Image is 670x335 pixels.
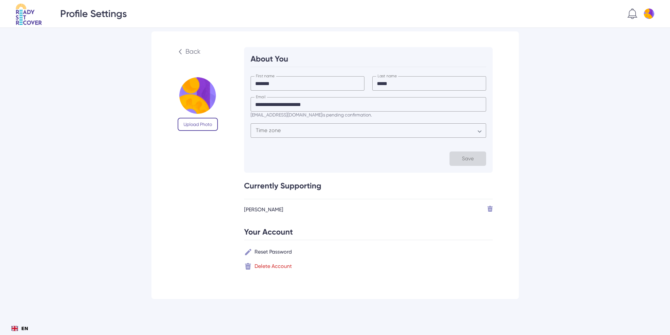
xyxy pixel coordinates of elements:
[178,49,183,54] img: Big arrow icn
[16,4,42,25] img: Logo
[627,9,637,19] img: Notification
[244,173,493,199] div: Currently Supporting
[487,206,493,212] img: Bin
[11,325,28,332] a: EN
[255,262,292,270] div: Delete Account
[185,47,201,56] div: Back
[244,227,493,240] div: Your Account
[644,9,654,19] img: Default profile pic 4
[179,77,216,114] img: Default profile pic 4
[244,248,252,256] img: Edit icn
[7,322,33,335] div: Language selected: English
[244,206,283,214] div: [PERSON_NAME]
[60,8,127,20] div: Profile Settings
[184,121,212,128] div: Upload Photo
[11,326,18,331] img: English flag
[251,54,486,67] div: About You
[251,112,486,118] div: [EMAIL_ADDRESS][DOMAIN_NAME] is pending confirmation.
[255,248,292,256] div: Reset Password
[178,47,218,56] a: Big arrow icn Back
[7,322,33,335] div: Language Switcher
[244,262,252,270] img: Delete icn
